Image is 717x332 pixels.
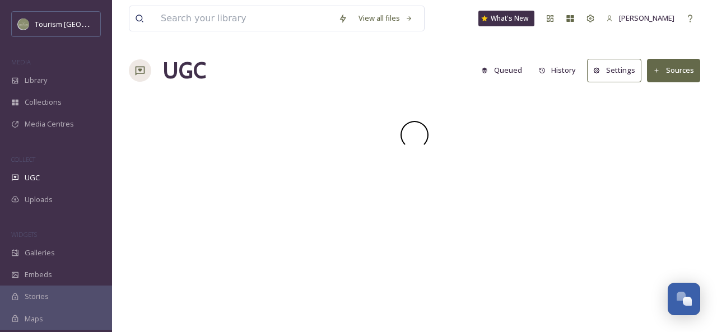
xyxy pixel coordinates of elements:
[25,291,49,302] span: Stories
[25,172,40,183] span: UGC
[668,283,700,315] button: Open Chat
[600,7,680,29] a: [PERSON_NAME]
[353,7,418,29] a: View all files
[11,230,37,239] span: WIDGETS
[11,58,31,66] span: MEDIA
[18,18,29,30] img: Abbotsford_Snapsea.png
[476,59,528,81] button: Queued
[587,59,641,82] button: Settings
[533,59,582,81] button: History
[25,119,74,129] span: Media Centres
[25,75,47,86] span: Library
[155,6,333,31] input: Search your library
[533,59,588,81] a: History
[25,314,43,324] span: Maps
[619,13,674,23] span: [PERSON_NAME]
[478,11,534,26] a: What's New
[25,97,62,107] span: Collections
[25,194,53,205] span: Uploads
[25,247,55,258] span: Galleries
[476,59,533,81] a: Queued
[647,59,700,82] button: Sources
[587,59,647,82] a: Settings
[11,155,35,163] span: COLLECT
[35,18,135,29] span: Tourism [GEOGRAPHIC_DATA]
[162,54,206,87] a: UGC
[25,269,52,280] span: Embeds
